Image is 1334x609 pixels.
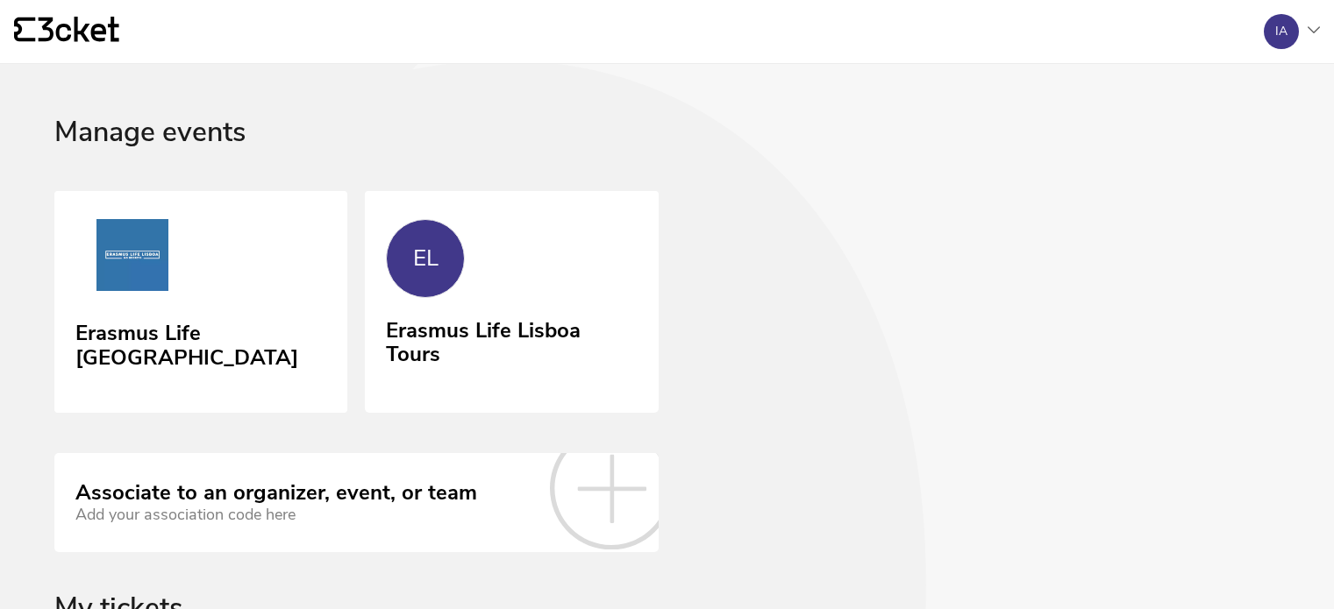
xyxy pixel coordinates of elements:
[75,219,189,298] img: Erasmus Life Lisboa
[365,191,658,410] a: EL Erasmus Life Lisboa Tours
[14,18,35,42] g: {' '}
[386,312,637,367] div: Erasmus Life Lisboa Tours
[54,117,1280,191] div: Manage events
[75,506,477,524] div: Add your association code here
[75,315,326,370] div: Erasmus Life [GEOGRAPHIC_DATA]
[75,481,477,506] div: Associate to an organizer, event, or team
[1275,25,1288,39] div: IA
[14,17,119,46] a: {' '}
[54,453,659,551] a: Associate to an organizer, event, or team Add your association code here
[413,245,439,272] div: EL
[54,191,347,414] a: Erasmus Life Lisboa Erasmus Life [GEOGRAPHIC_DATA]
